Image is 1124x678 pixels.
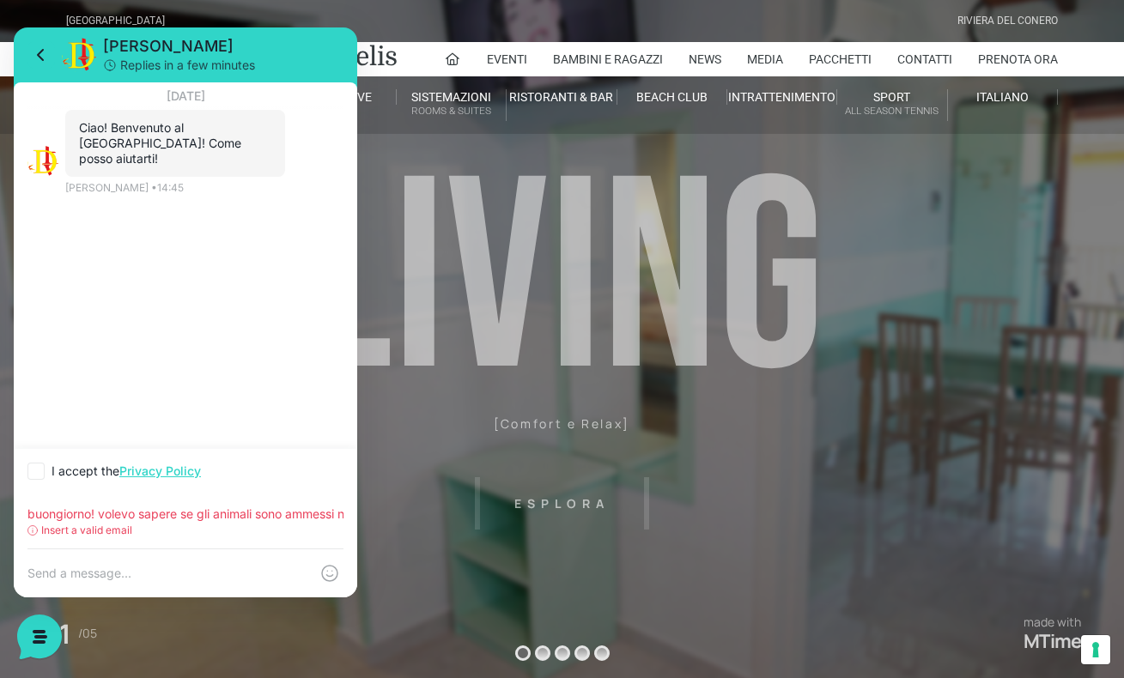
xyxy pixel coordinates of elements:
[14,27,357,597] iframe: Customerly Messenger
[14,480,330,493] input: Insert email...
[14,118,45,149] img: light
[66,13,165,29] div: [GEOGRAPHIC_DATA]
[948,89,1058,105] a: Italiano
[65,93,258,139] p: Ciao! Benvenuto al [GEOGRAPHIC_DATA]! Come posso aiutarti!
[487,42,527,76] a: Eventi
[38,435,187,452] p: I accept the
[809,42,872,76] a: Pacchetti
[27,495,118,511] p: Insert a valid email
[132,55,212,82] span: [DATE]
[747,42,783,76] a: Media
[617,89,727,105] a: Beach Club
[106,29,241,46] p: Replies in a few minutes
[837,89,947,121] a: SportAll Season Tennis
[106,436,187,451] a: Privacy Policy
[837,103,946,119] small: All Season Tennis
[1081,635,1110,664] button: Le tue preferenze relative al consenso per le tecnologie di tracciamento
[397,103,506,119] small: Rooms & Suites
[14,611,65,663] iframe: Customerly Messenger Launcher
[957,13,1058,29] div: Riviera Del Conero
[397,89,507,121] a: SistemazioniRooms & Suites
[507,89,617,105] a: Ristoranti & Bar
[897,42,952,76] a: Contatti
[689,42,721,76] a: News
[978,42,1058,76] a: Prenota Ora
[976,90,1029,104] span: Italiano
[52,153,170,168] p: [PERSON_NAME] • 14:45
[727,89,837,105] a: Intrattenimento
[553,42,663,76] a: Bambini e Ragazzi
